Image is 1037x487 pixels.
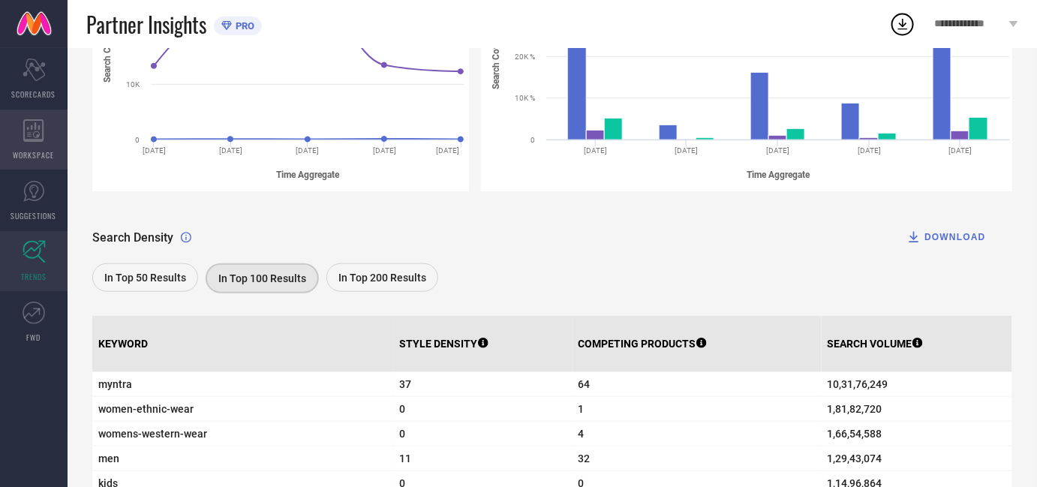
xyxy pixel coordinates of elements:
[436,146,459,155] text: [DATE]
[232,20,254,32] span: PRO
[515,94,535,102] text: 10K %
[143,146,166,155] text: [DATE]
[948,146,972,155] text: [DATE]
[276,170,340,181] tspan: Time Aggregate
[579,428,816,440] span: 4
[400,403,567,415] span: 0
[491,22,501,89] tspan: Search Coverage
[98,452,388,464] span: men
[579,338,707,350] p: COMPETING PRODUCTS
[98,378,388,390] span: myntra
[400,378,567,390] span: 37
[296,146,320,155] text: [DATE]
[584,146,607,155] text: [DATE]
[579,452,816,464] span: 32
[579,403,816,415] span: 1
[218,272,306,284] span: In Top 100 Results
[98,403,388,415] span: women-ethnic-wear
[86,9,206,40] span: Partner Insights
[135,136,140,144] text: 0
[906,230,986,245] div: DOWNLOAD
[21,271,47,282] span: TRENDS
[98,428,388,440] span: womens-western-wear
[828,338,923,350] p: SEARCH VOLUME
[92,316,394,372] th: KEYWORD
[400,428,567,440] span: 0
[400,452,567,464] span: 11
[889,11,916,38] div: Open download list
[828,452,1006,464] span: 1,29,43,074
[828,428,1006,440] span: 1,66,54,588
[828,403,1006,415] span: 1,81,82,720
[400,338,488,350] p: STYLE DENSITY
[888,222,1005,252] button: DOWNLOAD
[579,378,816,390] span: 64
[102,29,113,83] tspan: Search Count
[858,146,881,155] text: [DATE]
[11,210,57,221] span: SUGGESTIONS
[828,378,1006,390] span: 10,31,76,249
[92,230,173,245] span: Search Density
[27,332,41,343] span: FWD
[104,272,186,284] span: In Top 50 Results
[675,146,698,155] text: [DATE]
[373,146,396,155] text: [DATE]
[338,272,426,284] span: In Top 200 Results
[531,136,535,144] text: 0
[515,53,535,61] text: 20K %
[747,170,810,181] tspan: Time Aggregate
[12,89,56,100] span: SCORECARDS
[766,146,789,155] text: [DATE]
[219,146,242,155] text: [DATE]
[14,149,55,161] span: WORKSPACE
[126,80,140,89] text: 10K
